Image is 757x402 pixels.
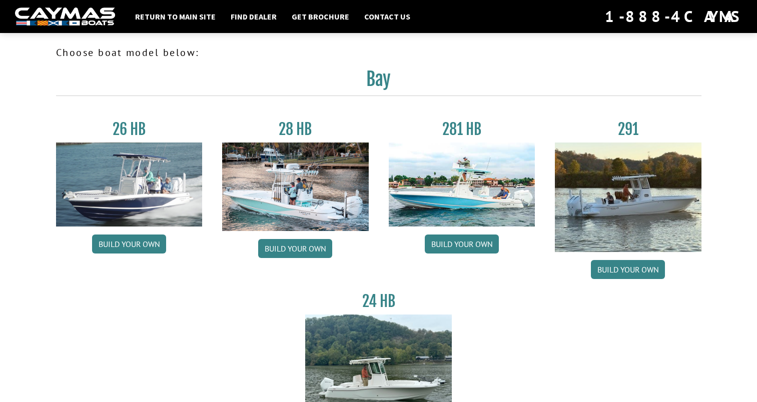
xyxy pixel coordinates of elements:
[222,120,369,138] h3: 28 HB
[130,10,221,23] a: Return to main site
[15,7,115,26] img: white-logo-c9c8dbefe5ff5ceceb0f0178aa75bf4bb51f6bca0971e226c86eb53dfe498488.png
[359,10,415,23] a: Contact Us
[425,234,499,253] a: Build your own
[222,142,369,231] img: 28_hb_thumbnail_for_caymas_connect.jpg
[56,45,701,60] p: Choose boat model below:
[555,142,701,252] img: 291_Thumbnail.jpg
[56,120,203,138] h3: 26 HB
[605,5,742,27] div: 1-888-4CAYMAS
[56,68,701,96] h2: Bay
[56,142,203,226] img: 26_new_photo_resized.jpg
[258,239,332,258] a: Build your own
[92,234,166,253] a: Build your own
[389,142,535,226] img: 28-hb-twin.jpg
[226,10,282,23] a: Find Dealer
[389,120,535,138] h3: 281 HB
[591,260,665,279] a: Build your own
[287,10,354,23] a: Get Brochure
[555,120,701,138] h3: 291
[305,292,452,310] h3: 24 HB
